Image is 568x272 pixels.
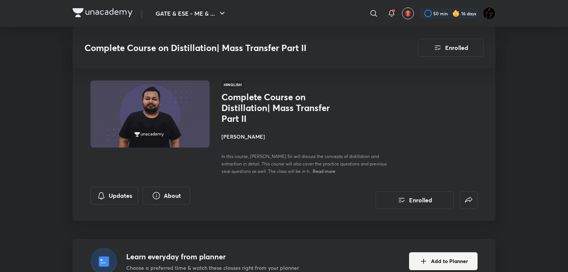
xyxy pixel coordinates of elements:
h4: [PERSON_NAME] [221,133,388,140]
button: avatar [402,7,414,19]
button: Add to Planner [409,252,478,270]
span: Read more [313,168,335,174]
h1: Complete Course on Distillation| Mass Transfer Part II [221,92,343,124]
h4: Learn everyday from planner [126,251,299,262]
h3: Complete Course on Distillation| Mass Transfer Part II [84,42,376,53]
button: GATE & ESE - ME & ... [151,6,231,21]
img: Ranit Maity01 [483,7,495,20]
button: Enrolled [376,191,454,209]
img: Thumbnail [89,80,211,148]
a: Company Logo [73,8,133,19]
button: false [460,191,478,209]
span: In this course, [PERSON_NAME] Sir will discuss the concepts of distillation and extraction in det... [221,154,387,174]
p: Choose a preferred time & watch these classes right from your planner [126,264,299,272]
img: streak [452,10,460,17]
button: Enrolled [418,39,484,57]
button: About [143,187,190,205]
span: Hinglish [221,80,244,89]
img: avatar [405,10,411,17]
img: Company Logo [73,8,133,17]
button: Updates [90,187,138,205]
